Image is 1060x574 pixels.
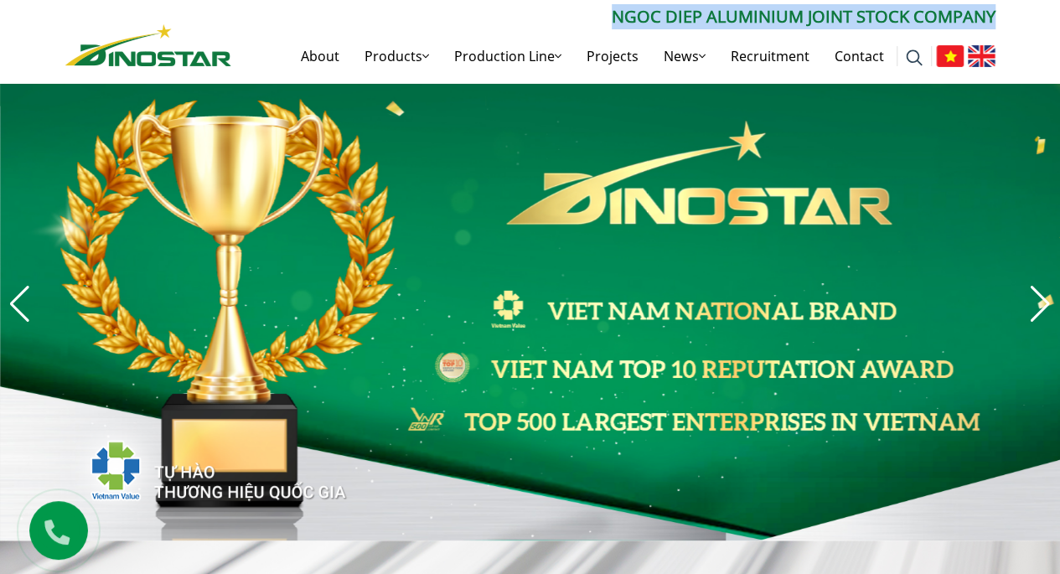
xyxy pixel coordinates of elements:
[822,29,897,83] a: Contact
[288,29,352,83] a: About
[65,24,231,66] img: Nhôm Dinostar
[231,4,995,29] p: Ngoc Diep Aluminium Joint Stock Company
[8,286,31,323] div: Previous slide
[1029,286,1052,323] div: Next slide
[906,49,923,66] img: search
[936,45,964,67] img: Tiếng Việt
[651,29,718,83] a: News
[442,29,574,83] a: Production Line
[574,29,651,83] a: Projects
[40,410,349,524] img: thqg
[718,29,822,83] a: Recruitment
[352,29,442,83] a: Products
[65,21,231,65] a: Nhôm Dinostar
[968,45,995,67] img: English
